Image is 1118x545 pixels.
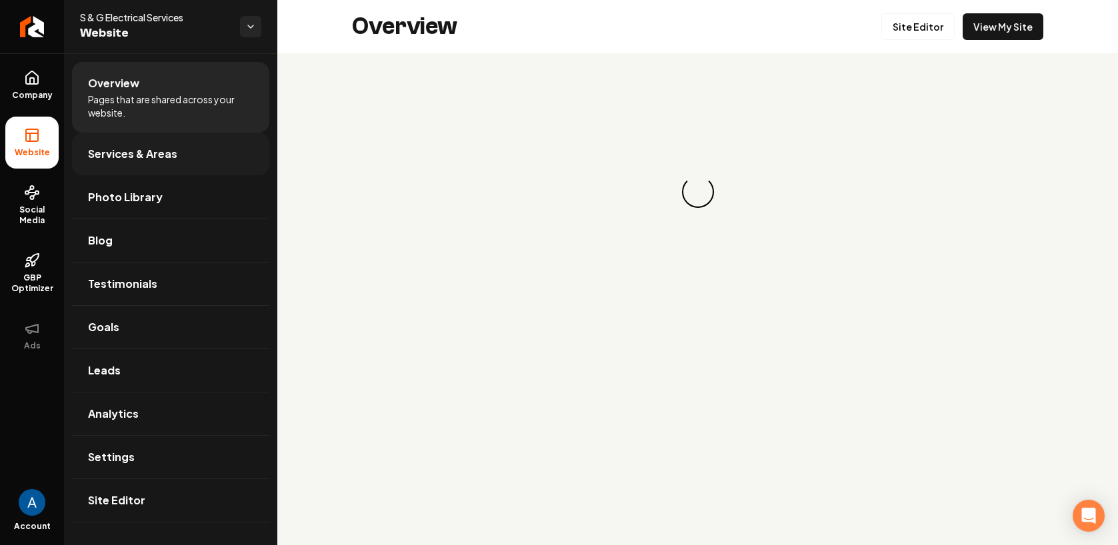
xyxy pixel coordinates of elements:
[72,176,269,219] a: Photo Library
[72,263,269,305] a: Testimonials
[80,24,229,43] span: Website
[72,436,269,478] a: Settings
[881,13,955,40] a: Site Editor
[88,75,139,91] span: Overview
[88,233,113,249] span: Blog
[88,146,177,162] span: Services & Areas
[679,173,717,211] div: Loading
[72,133,269,175] a: Services & Areas
[72,306,269,348] a: Goals
[88,362,121,378] span: Leads
[80,11,229,24] span: S & G Electrical Services
[88,189,163,205] span: Photo Library
[72,219,269,262] a: Blog
[5,242,59,304] a: GBP Optimizer
[72,479,269,522] a: Site Editor
[5,205,59,226] span: Social Media
[5,174,59,237] a: Social Media
[88,492,145,508] span: Site Editor
[88,449,135,465] span: Settings
[19,489,45,516] img: Andrew Magana
[88,406,139,422] span: Analytics
[5,272,59,294] span: GBP Optimizer
[963,13,1043,40] a: View My Site
[7,90,58,101] span: Company
[9,147,55,158] span: Website
[352,13,457,40] h2: Overview
[88,276,157,292] span: Testimonials
[5,59,59,111] a: Company
[88,93,253,119] span: Pages that are shared across your website.
[72,392,269,435] a: Analytics
[19,340,46,351] span: Ads
[72,349,269,392] a: Leads
[19,489,45,516] button: Open user button
[20,16,45,37] img: Rebolt Logo
[1073,500,1105,532] div: Open Intercom Messenger
[88,319,119,335] span: Goals
[5,310,59,362] button: Ads
[14,521,51,532] span: Account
